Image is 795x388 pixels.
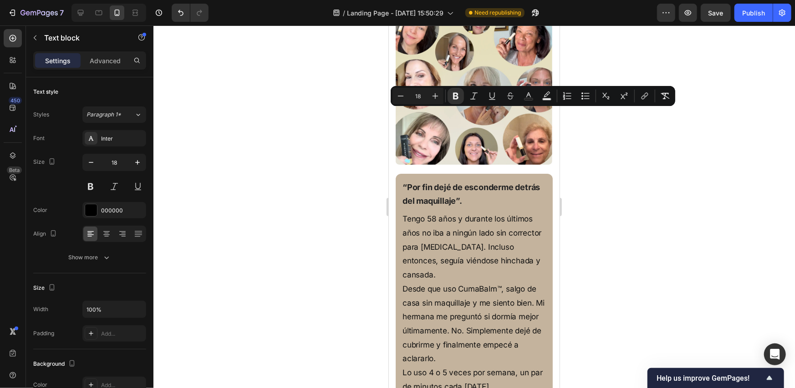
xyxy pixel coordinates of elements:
[657,373,775,383] button: Show survey - Help us improve GemPages!
[33,305,48,313] div: Width
[347,8,443,18] span: Landing Page - [DATE] 15:50:29
[33,156,57,168] div: Size
[33,88,58,96] div: Text style
[45,56,71,66] p: Settings
[101,330,144,338] div: Add...
[657,374,764,383] span: Help us improve GemPages!
[4,4,68,22] button: 7
[343,8,345,18] span: /
[101,207,144,215] div: 000000
[60,7,64,18] p: 7
[742,8,765,18] div: Publish
[33,111,49,119] div: Styles
[82,106,146,123] button: Paragraph 1*
[33,206,47,214] div: Color
[701,4,731,22] button: Save
[708,9,724,17] span: Save
[44,32,122,43] p: Text block
[33,134,45,142] div: Font
[474,9,521,17] span: Need republishing
[9,97,22,104] div: 450
[33,358,77,370] div: Background
[101,135,144,143] div: Inter
[33,282,57,294] div: Size
[764,343,786,365] div: Open Intercom Messenger
[33,228,59,240] div: Align
[172,4,209,22] div: Undo/Redo
[391,86,675,106] div: Editor contextual toolbar
[389,25,560,388] iframe: Design area
[83,301,146,317] input: Auto
[33,329,54,338] div: Padding
[7,166,22,174] div: Beta
[87,111,121,119] span: Paragraph 1*
[734,4,773,22] button: Publish
[69,253,111,262] div: Show more
[90,56,121,66] p: Advanced
[33,249,146,266] button: Show more
[14,343,154,366] font: Lo uso 4 o 5 veces por semana, un par de minutos cada [DATE].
